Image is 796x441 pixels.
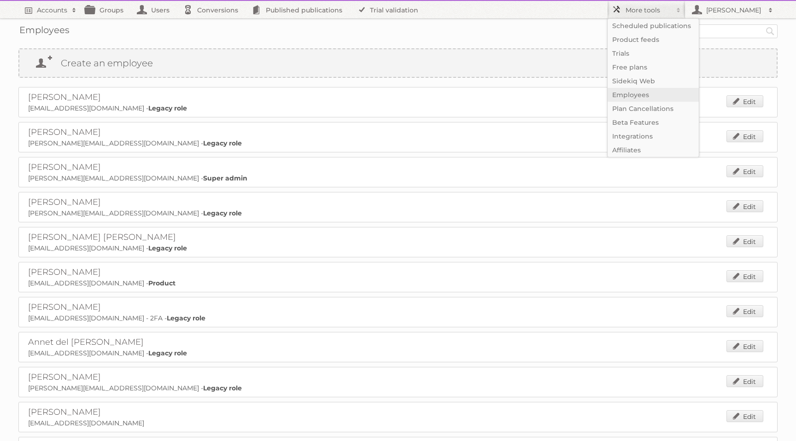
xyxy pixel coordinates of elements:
[28,197,101,207] a: [PERSON_NAME]
[19,49,777,77] a: Create an employee
[726,340,763,352] a: Edit
[726,410,763,422] a: Edit
[18,1,81,18] a: Accounts
[133,1,179,18] a: Users
[28,267,101,277] a: [PERSON_NAME]
[726,270,763,282] a: Edit
[28,337,144,347] a: Annet del [PERSON_NAME]
[28,279,768,287] p: [EMAIL_ADDRESS][DOMAIN_NAME] -
[203,174,247,182] strong: Super admin
[726,200,763,212] a: Edit
[28,162,101,172] a: [PERSON_NAME]
[167,314,205,322] strong: Legacy role
[28,139,768,147] p: [PERSON_NAME][EMAIL_ADDRESS][DOMAIN_NAME] -
[28,232,176,242] a: [PERSON_NAME] [PERSON_NAME]
[81,1,133,18] a: Groups
[28,244,768,252] p: [EMAIL_ADDRESS][DOMAIN_NAME] -
[726,375,763,387] a: Edit
[763,24,777,38] input: Search
[608,74,699,88] a: Sidekiq Web
[28,384,768,392] p: [PERSON_NAME][EMAIL_ADDRESS][DOMAIN_NAME] -
[608,129,699,143] a: Integrations
[28,127,101,137] a: [PERSON_NAME]
[203,384,242,392] strong: Legacy role
[148,349,187,357] strong: Legacy role
[28,302,101,312] a: [PERSON_NAME]
[608,19,699,33] a: Scheduled publications
[247,1,351,18] a: Published publications
[28,349,768,357] p: [EMAIL_ADDRESS][DOMAIN_NAME] -
[28,314,768,322] p: [EMAIL_ADDRESS][DOMAIN_NAME] - 2FA -
[607,1,685,18] a: More tools
[28,419,768,427] p: [EMAIL_ADDRESS][DOMAIN_NAME]
[28,407,101,417] a: [PERSON_NAME]
[726,130,763,142] a: Edit
[28,104,768,112] p: [EMAIL_ADDRESS][DOMAIN_NAME] -
[28,209,768,217] p: [PERSON_NAME][EMAIL_ADDRESS][DOMAIN_NAME] -
[726,305,763,317] a: Edit
[148,244,187,252] strong: Legacy role
[148,279,176,287] strong: Product
[203,209,242,217] strong: Legacy role
[608,46,699,60] a: Trials
[608,143,699,157] a: Affiliates
[685,1,778,18] a: [PERSON_NAME]
[626,6,672,15] h2: More tools
[179,1,247,18] a: Conversions
[608,88,699,102] a: Employees
[28,174,768,182] p: [PERSON_NAME][EMAIL_ADDRESS][DOMAIN_NAME] -
[28,92,101,102] a: [PERSON_NAME]
[28,372,101,382] a: [PERSON_NAME]
[704,6,764,15] h2: [PERSON_NAME]
[726,235,763,247] a: Edit
[608,60,699,74] a: Free plans
[351,1,427,18] a: Trial validation
[608,33,699,46] a: Product feeds
[608,102,699,116] a: Plan Cancellations
[203,139,242,147] strong: Legacy role
[726,95,763,107] a: Edit
[37,6,67,15] h2: Accounts
[148,104,187,112] strong: Legacy role
[608,116,699,129] a: Beta Features
[726,165,763,177] a: Edit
